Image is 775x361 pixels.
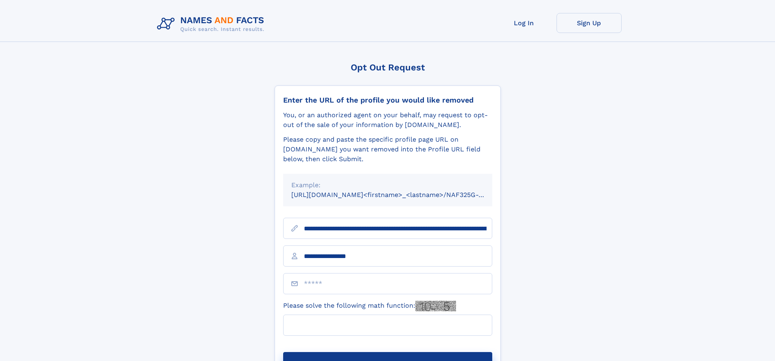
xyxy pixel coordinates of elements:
a: Sign Up [557,13,622,33]
div: Please copy and paste the specific profile page URL on [DOMAIN_NAME] you want removed into the Pr... [283,135,492,164]
img: Logo Names and Facts [154,13,271,35]
div: You, or an authorized agent on your behalf, may request to opt-out of the sale of your informatio... [283,110,492,130]
small: [URL][DOMAIN_NAME]<firstname>_<lastname>/NAF325G-xxxxxxxx [291,191,508,199]
div: Example: [291,180,484,190]
a: Log In [491,13,557,33]
label: Please solve the following math function: [283,301,456,311]
div: Opt Out Request [275,62,501,72]
div: Enter the URL of the profile you would like removed [283,96,492,105]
